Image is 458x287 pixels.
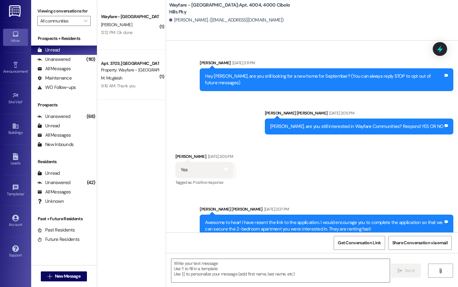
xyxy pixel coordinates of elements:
[101,75,122,81] span: M. Mcgleish
[338,240,381,246] span: Get Conversation Link
[37,75,72,81] div: Maintenance
[31,35,97,42] div: Prospects + Residents
[3,151,28,168] a: Leads
[37,66,71,72] div: All Messages
[37,236,79,243] div: Future Residents
[175,153,233,162] div: [PERSON_NAME]
[388,236,452,250] button: Share Conversation via email
[101,83,135,89] div: 9:16 AM: Thank you
[101,67,159,73] div: Property: Wayfare - [GEOGRAPHIC_DATA]
[37,56,70,63] div: Unanswered
[205,73,443,86] div: Hey [PERSON_NAME], are you still looking for a new home for September? (You can always reply STOP...
[9,5,22,17] img: ResiDesk Logo
[3,90,28,107] a: Site Visit •
[37,132,71,139] div: All Messages
[37,84,76,91] div: WO Follow-ups
[270,123,443,130] div: [PERSON_NAME], are you still interested in Wayfare Communities? Respond YES OR NO
[37,6,91,16] label: Viewing conversations for
[3,182,28,199] a: Templates •
[85,112,97,121] div: (68)
[205,219,443,233] div: Awesome to hear! I have resent the link to the application. I would encourage you to complete the...
[37,227,75,233] div: Past Residents
[37,141,74,148] div: New Inbounds
[169,17,284,23] div: [PERSON_NAME]. ([EMAIL_ADDRESS][DOMAIN_NAME])
[85,55,97,64] div: (110)
[85,178,97,187] div: (42)
[41,271,87,281] button: New Message
[40,16,81,26] input: All communities
[37,113,70,120] div: Unanswered
[327,110,354,116] div: [DATE] 2:05 PM
[3,29,28,46] a: Inbox
[392,240,448,246] span: Share Conversation via email
[28,68,29,73] span: •
[55,273,80,280] span: New Message
[391,264,421,278] button: Send
[231,60,255,66] div: [DATE] 3:11 PM
[175,178,233,187] div: Tagged as:
[31,158,97,165] div: Residents
[101,13,159,20] div: Wayfare - [GEOGRAPHIC_DATA]
[3,121,28,138] a: Buildings
[37,179,70,186] div: Unanswered
[101,22,132,27] span: [PERSON_NAME]
[206,153,233,160] div: [DATE] 2:05 PM
[263,206,289,212] div: [DATE] 2:07 PM
[37,47,60,53] div: Unread
[3,243,28,260] a: Support
[438,268,443,273] i: 
[24,191,25,195] span: •
[22,99,23,103] span: •
[84,18,87,23] i: 
[31,216,97,222] div: Past + Future Residents
[31,102,97,108] div: Prospects
[200,60,453,68] div: [PERSON_NAME]
[101,30,132,35] div: 12:12 PM: Ok done
[405,267,414,274] span: Send
[200,206,453,215] div: [PERSON_NAME] [PERSON_NAME]
[37,189,71,195] div: All Messages
[265,110,453,119] div: [PERSON_NAME] [PERSON_NAME]
[169,2,294,15] b: Wayfare - [GEOGRAPHIC_DATA]: Apt. 4004, 4000 Cibolo Hills Pky
[193,180,223,185] span: Positive response
[334,236,385,250] button: Get Conversation Link
[47,274,52,279] i: 
[37,123,60,129] div: Unread
[3,213,28,230] a: Account
[37,198,64,205] div: Unknown
[398,268,402,273] i: 
[37,170,60,177] div: Unread
[101,60,159,67] div: Apt. 3703, [GEOGRAPHIC_DATA]
[181,167,188,173] div: Yes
